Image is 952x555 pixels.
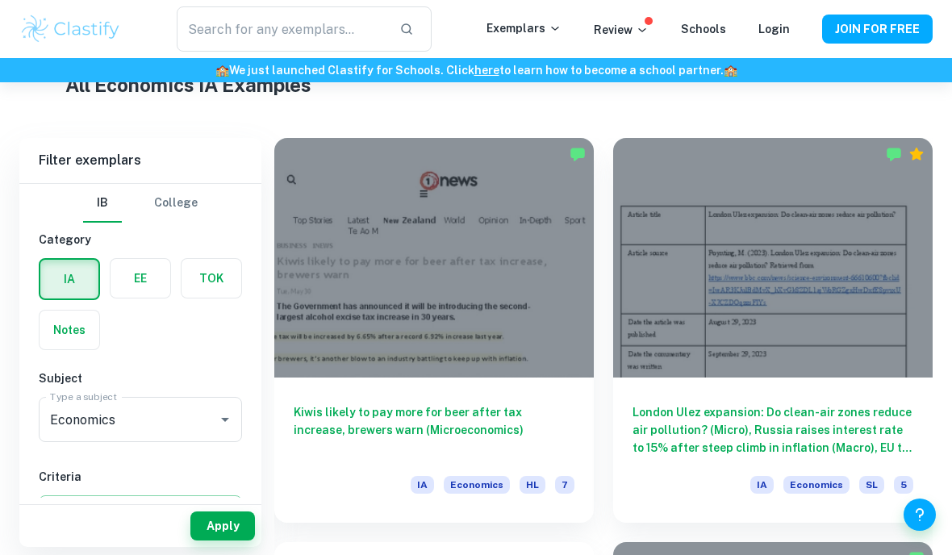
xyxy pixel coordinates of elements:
[111,259,170,298] button: EE
[39,495,242,524] button: Select
[214,408,236,431] button: Open
[40,260,98,298] button: IA
[50,390,117,403] label: Type a subject
[520,476,545,494] span: HL
[908,146,925,162] div: Premium
[154,184,198,223] button: College
[894,476,913,494] span: 5
[783,476,850,494] span: Economics
[65,70,887,99] h1: All Economics IA Examples
[822,15,933,44] button: JOIN FOR FREE
[177,6,386,52] input: Search for any exemplars...
[570,146,586,162] img: Marked
[182,259,241,298] button: TOK
[190,511,255,540] button: Apply
[39,468,242,486] h6: Criteria
[724,64,737,77] span: 🏫
[411,476,434,494] span: IA
[750,476,774,494] span: IA
[19,138,261,183] h6: Filter exemplars
[555,476,574,494] span: 7
[633,403,913,457] h6: London Ulez expansion: Do clean-air zones reduce air pollution? (Micro), Russia raises interest r...
[886,146,902,162] img: Marked
[3,61,949,79] h6: We just launched Clastify for Schools. Click to learn how to become a school partner.
[83,184,198,223] div: Filter type choice
[681,23,726,35] a: Schools
[83,184,122,223] button: IB
[859,476,884,494] span: SL
[613,138,933,523] a: London Ulez expansion: Do clean-air zones reduce air pollution? (Micro), Russia raises interest r...
[40,311,99,349] button: Notes
[486,19,562,37] p: Exemplars
[758,23,790,35] a: Login
[39,231,242,248] h6: Category
[215,64,229,77] span: 🏫
[904,499,936,531] button: Help and Feedback
[19,13,122,45] img: Clastify logo
[444,476,510,494] span: Economics
[39,369,242,387] h6: Subject
[294,403,574,457] h6: Kiwis likely to pay more for beer after tax increase, brewers warn (Microeconomics)
[594,21,649,39] p: Review
[274,138,594,523] a: Kiwis likely to pay more for beer after tax increase, brewers warn (Microeconomics)IAEconomicsHL7
[474,64,499,77] a: here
